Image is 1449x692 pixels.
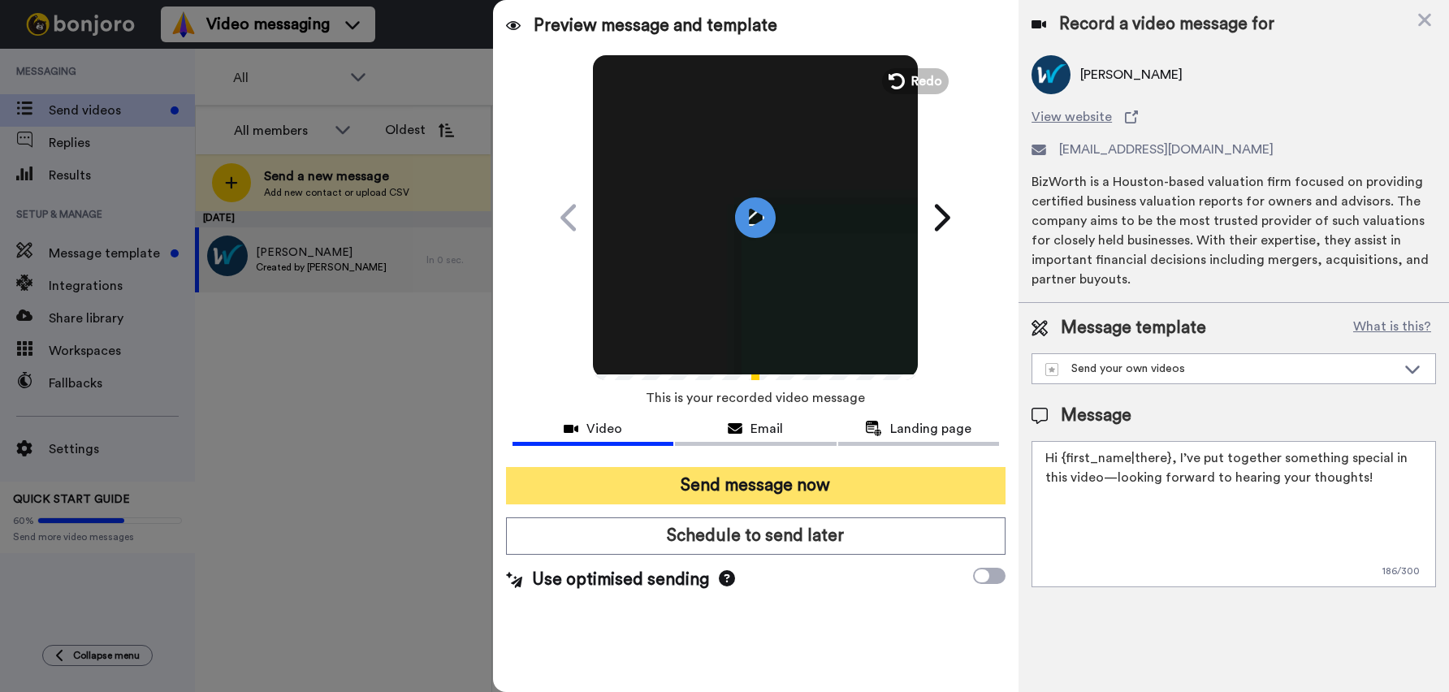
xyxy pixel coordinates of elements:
[1045,363,1058,376] img: demo-template.svg
[1032,172,1436,289] div: BizWorth is a Houston-based valuation firm focused on providing certified business valuation repo...
[532,568,709,592] span: Use optimised sending
[1032,107,1436,127] a: View website
[1059,140,1274,159] span: [EMAIL_ADDRESS][DOMAIN_NAME]
[646,380,865,416] span: This is your recorded video message
[1045,361,1396,377] div: Send your own videos
[1061,316,1206,340] span: Message template
[1032,107,1112,127] span: View website
[586,419,622,439] span: Video
[506,467,1006,504] button: Send message now
[506,517,1006,555] button: Schedule to send later
[1032,441,1436,587] textarea: Hi {first_name|there}, I’ve put together something special in this video—looking forward to heari...
[750,419,783,439] span: Email
[1061,404,1131,428] span: Message
[890,419,971,439] span: Landing page
[1348,316,1436,340] button: What is this?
